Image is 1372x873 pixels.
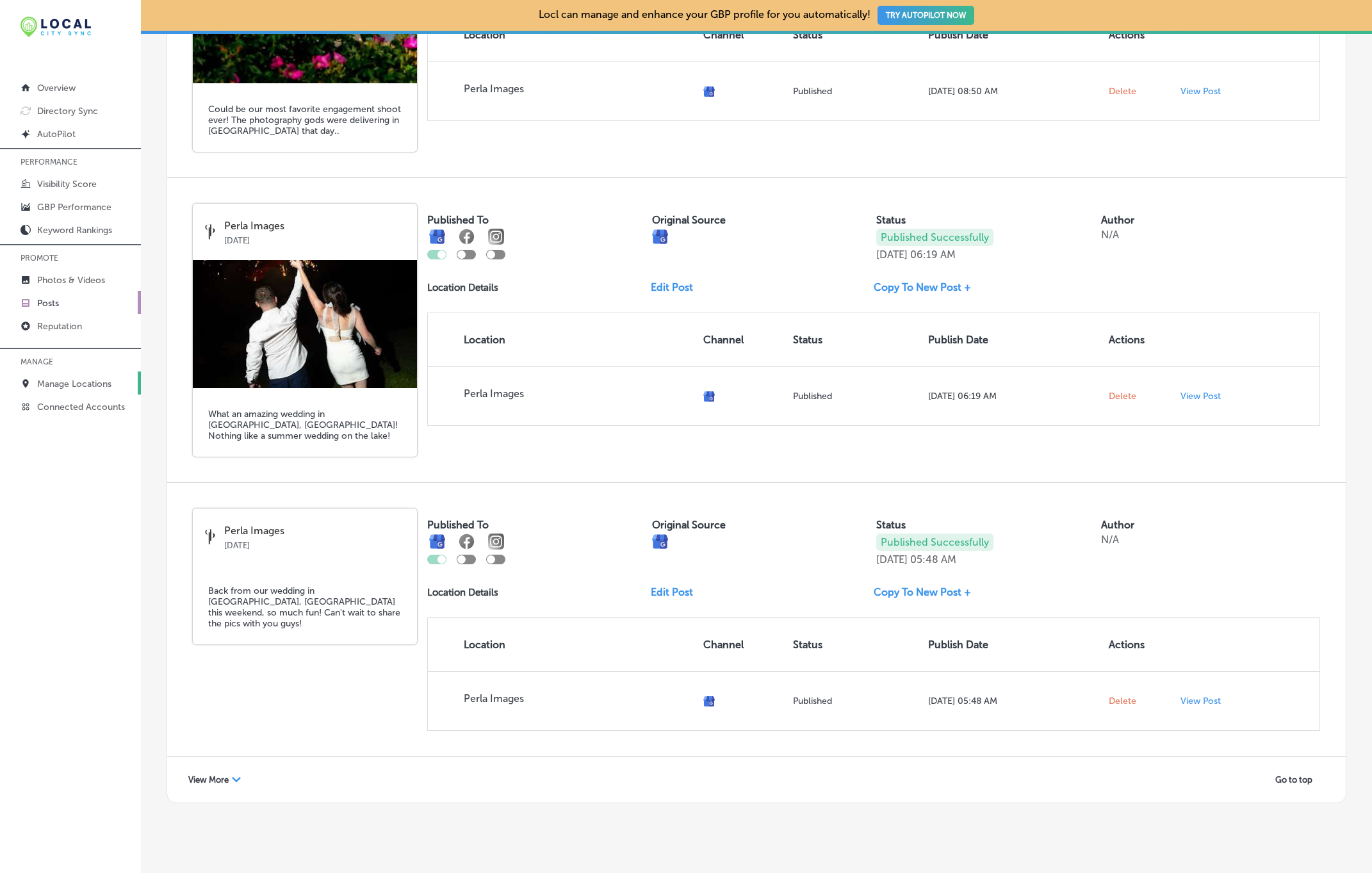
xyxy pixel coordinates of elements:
a: Edit Post [651,586,703,598]
p: Published [793,86,918,97]
p: Perla Images [464,388,693,400]
th: Status [788,618,923,671]
p: Perla Images [224,525,408,537]
a: Copy To New Post + [874,281,981,293]
p: Reputation [37,321,82,332]
p: 06:19 AM [910,249,956,261]
a: View Post [1180,391,1242,402]
p: Perla Images [224,220,408,232]
p: [DATE] [224,232,408,245]
p: Posts [37,298,59,309]
th: Location [428,618,698,671]
h5: Could be our most favorite engagement shoot ever! The photography gods were delivering in [GEOGRA... [208,104,402,136]
img: 12321ecb-abad-46dd-be7f-2600e8d3409flocal-city-sync-logo-rectangle.png [20,17,91,37]
p: Visibility Score [37,179,97,190]
span: Delete [1109,86,1136,97]
p: View Post [1180,391,1221,402]
a: Edit Post [651,281,703,293]
img: logo [202,224,218,240]
th: Actions [1104,618,1175,671]
a: View Post [1180,86,1242,97]
label: Author [1101,519,1134,531]
p: Directory Sync [37,106,98,117]
p: Overview [37,83,76,94]
p: Manage Locations [37,379,111,389]
th: Channel [698,313,788,366]
a: Copy To New Post + [874,586,981,598]
p: N/A [1101,534,1119,546]
p: [DATE] 06:19 AM [928,391,1098,402]
th: Location [428,313,698,366]
label: Original Source [652,214,726,226]
p: View Post [1180,696,1221,706]
p: [DATE] [224,537,408,550]
span: View More [188,775,229,785]
img: 1756524919830e69ea-4e1c-4ba7-9be5-73c852b7bfb7_2025-07-29.jpg [193,260,417,388]
label: Status [876,214,906,226]
p: Published Successfully [876,229,993,246]
span: Delete [1109,696,1136,707]
p: AutoPilot [37,129,76,140]
p: [DATE] 05:48 AM [928,696,1098,706]
p: [DATE] [876,553,908,566]
img: logo [202,529,218,545]
p: Published Successfully [876,534,993,551]
p: Location Details [427,587,498,598]
p: N/A [1101,229,1119,241]
p: [DATE] [876,249,908,261]
label: Status [876,519,906,531]
th: Status [788,313,923,366]
label: Published To [427,214,489,226]
th: Publish Date [923,313,1103,366]
p: Photos & Videos [37,275,105,286]
th: Channel [698,618,788,671]
p: View Post [1180,86,1221,97]
label: Published To [427,519,489,531]
p: Perla Images [464,83,693,95]
th: Publish Date [923,618,1103,671]
p: [DATE] 08:50 AM [928,86,1098,97]
span: Go to top [1275,775,1312,785]
th: Actions [1104,313,1175,366]
th: Actions [1104,8,1175,61]
th: Status [788,8,923,61]
p: Perla Images [464,692,693,705]
th: Location [428,8,698,61]
th: Publish Date [923,8,1103,61]
span: Delete [1109,391,1136,402]
label: Author [1101,214,1134,226]
button: TRY AUTOPILOT NOW [878,6,974,25]
h5: What an amazing wedding in [GEOGRAPHIC_DATA], [GEOGRAPHIC_DATA]! Nothing like a summer wedding on... [208,409,402,441]
p: 05:48 AM [910,553,956,566]
p: Published [793,696,918,706]
p: Connected Accounts [37,402,125,412]
p: GBP Performance [37,202,111,213]
p: Keyword Rankings [37,225,112,236]
th: Channel [698,8,788,61]
p: Published [793,391,918,402]
label: Original Source [652,519,726,531]
p: Location Details [427,282,498,293]
a: View Post [1180,696,1242,706]
h5: Back from our wedding in [GEOGRAPHIC_DATA], [GEOGRAPHIC_DATA] this weekend, so much fun! Can't wa... [208,585,402,629]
